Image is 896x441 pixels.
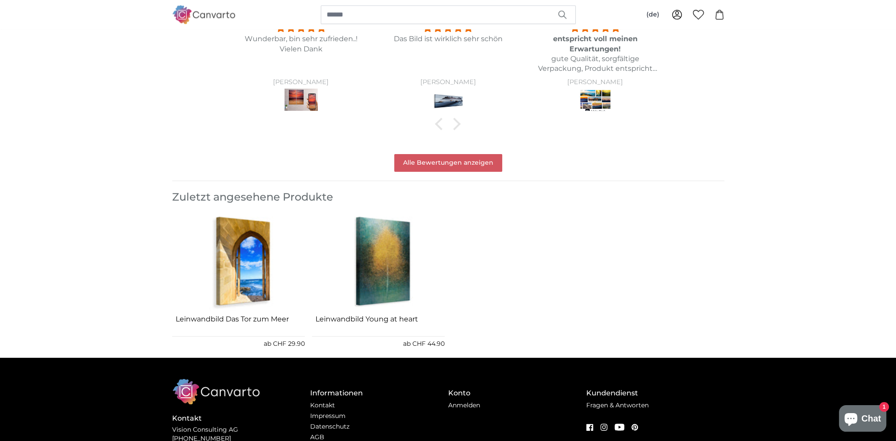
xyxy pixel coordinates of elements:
[172,211,305,358] div: 1 of 2
[639,7,666,23] button: (de)
[238,34,364,54] p: Wunderbar, bin sehr zufrieden..! Vielen Dank
[172,190,724,204] h3: Zuletzt angesehene Produkte
[432,89,465,113] img: Leinwandbild Panorama Stokksnes
[312,211,445,358] div: 2 of 2
[385,79,511,86] div: [PERSON_NAME]
[310,401,335,409] a: Kontakt
[836,405,889,434] inbox-online-store-chat: Onlineshop-Chat von Shopify
[172,5,236,23] img: Canvarto
[312,211,445,311] img: panoramic-canvas-print-the-seagulls-and-the-sea-at-sunrise
[532,79,658,86] div: [PERSON_NAME]
[310,412,346,420] a: Impressum
[264,340,305,348] span: ab CHF 29.90
[586,401,649,409] a: Fragen & Antworten
[285,89,318,113] img: Eigenes Foto als Leinwandbild
[176,315,301,333] a: Leinwandbild Das Tor zum Meer
[172,211,305,311] img: panoramic-canvas-print-the-seagulls-and-the-sea-at-sunrise
[532,34,658,54] div: entspricht voll meinen Erwartungen!
[586,388,724,398] h4: Kundendienst
[238,79,364,86] div: [PERSON_NAME]
[310,422,350,430] a: Datenschutz
[394,154,502,172] a: Alle Bewertungen anzeigen
[448,401,480,409] a: Anmelden
[579,89,612,113] img: Stockfoto als Leinwandbild
[310,388,448,398] h4: Informationen
[315,315,441,333] a: Leinwandbild Young at heart
[310,433,324,441] a: AGB
[532,54,658,74] p: gute Qualität, sorgfältige Verpackung, Produkt entspricht meinen Erwartungen!
[403,340,445,348] span: ab CHF 44.90
[385,34,511,44] p: Das Bild ist wirklich sehr schön
[172,413,310,424] h4: Kontakt
[448,388,586,398] h4: Konto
